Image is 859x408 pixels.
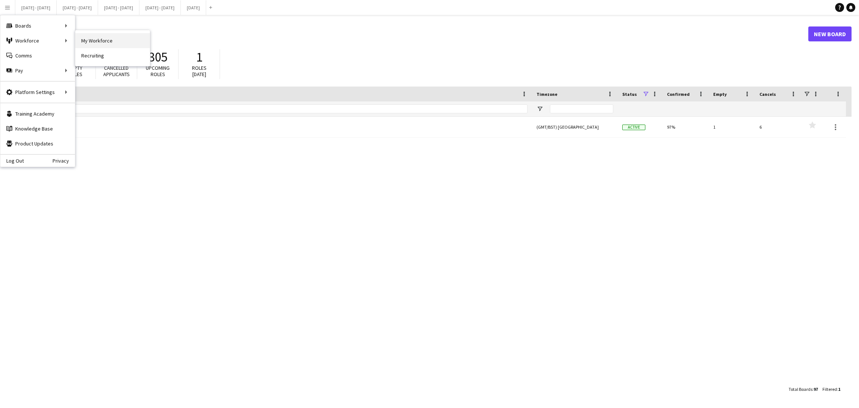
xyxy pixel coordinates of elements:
span: Upcoming roles [146,65,170,78]
button: [DATE] - [DATE] [139,0,181,15]
span: Filtered [822,386,837,392]
div: : [789,382,818,396]
a: [DATE] [18,117,528,138]
span: Confirmed [667,91,690,97]
span: Timezone [537,91,557,97]
span: Active [622,125,645,130]
span: Total Boards [789,386,812,392]
div: 97% [663,117,709,137]
a: My Workforce [75,33,150,48]
a: Comms [0,48,75,63]
button: [DATE] - [DATE] [57,0,98,15]
span: Empty [713,91,727,97]
span: Roles [DATE] [192,65,207,78]
div: Workforce [0,33,75,48]
button: [DATE] - [DATE] [98,0,139,15]
a: Product Updates [0,136,75,151]
div: (GMT/BST) [GEOGRAPHIC_DATA] [532,117,618,137]
span: 1 [838,386,840,392]
span: 305 [148,49,167,65]
input: Board name Filter Input [31,104,528,113]
div: 6 [755,117,801,137]
span: 97 [814,386,818,392]
span: 1 [196,49,202,65]
a: New Board [808,26,852,41]
a: Recruiting [75,48,150,63]
div: : [822,382,840,396]
div: Platform Settings [0,85,75,100]
h1: Boards [13,28,808,40]
div: Pay [0,63,75,78]
button: Open Filter Menu [537,106,543,112]
button: [DATE] - [DATE] [15,0,57,15]
a: Knowledge Base [0,121,75,136]
span: Cancelled applicants [103,65,130,78]
a: Log Out [0,158,24,164]
div: 1 [709,117,755,137]
span: Cancels [759,91,776,97]
a: Training Academy [0,106,75,121]
span: Status [622,91,637,97]
input: Timezone Filter Input [550,104,613,113]
div: Boards [0,18,75,33]
a: Privacy [53,158,75,164]
button: [DATE] [181,0,206,15]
